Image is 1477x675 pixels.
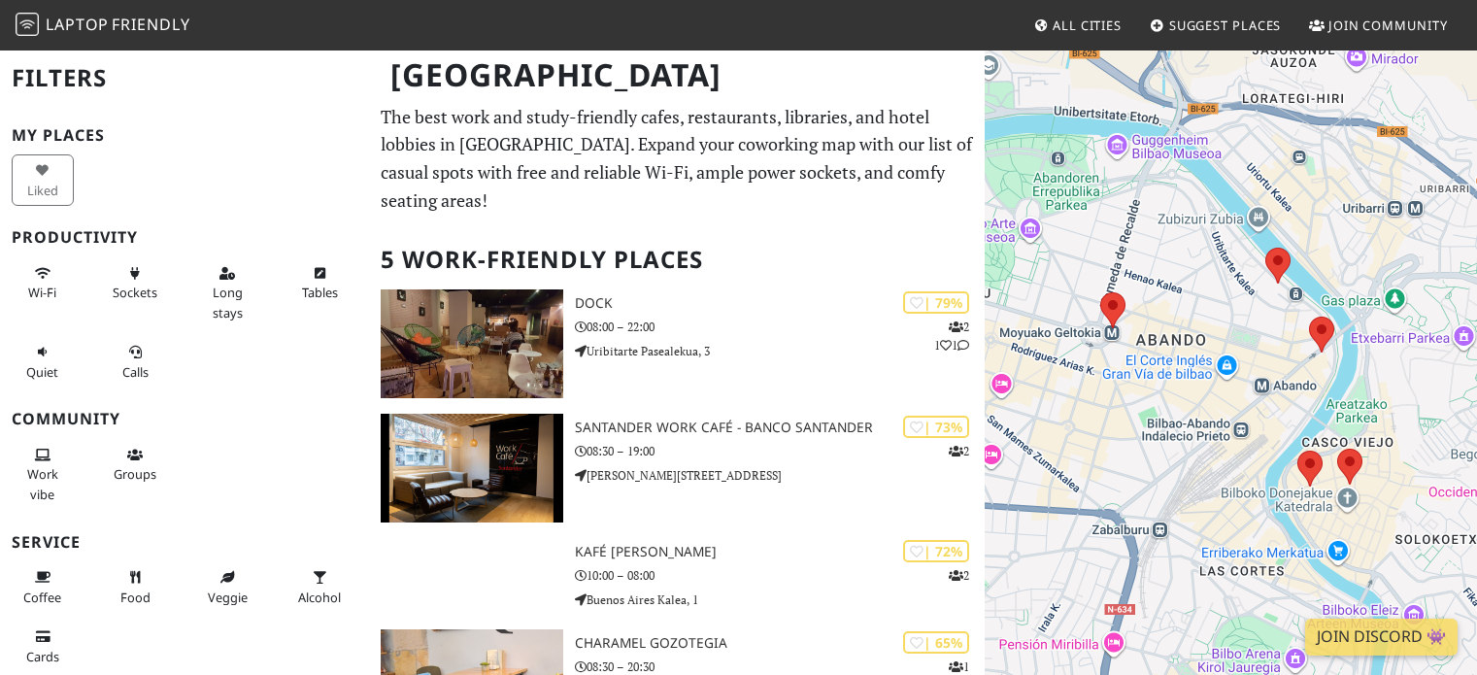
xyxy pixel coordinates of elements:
a: Join Community [1301,8,1456,43]
span: Join Community [1328,17,1448,34]
h3: Charamel Gozotegia [575,635,986,652]
span: Laptop [46,14,109,35]
h3: Service [12,533,357,552]
span: Coffee [23,589,61,606]
button: Cards [12,621,74,672]
span: Video/audio calls [122,363,149,381]
button: Alcohol [288,561,351,613]
button: Long stays [196,257,258,328]
p: 2 [949,566,969,585]
span: Credit cards [26,648,59,665]
button: Coffee [12,561,74,613]
a: Join Discord 👾 [1305,619,1458,656]
button: Food [104,561,166,613]
button: Work vibe [12,439,74,510]
span: Suggest Places [1169,17,1282,34]
h3: My Places [12,126,357,145]
span: Work-friendly tables [302,284,338,301]
img: Santander Work Café - Banco Santander [381,414,562,523]
a: Suggest Places [1142,8,1290,43]
div: | 72% [903,540,969,562]
h2: Filters [12,49,357,108]
button: Calls [104,336,166,388]
p: 10:00 – 08:00 [575,566,986,585]
span: Stable Wi-Fi [28,284,56,301]
h3: Santander Work Café - Banco Santander [575,420,986,436]
p: 08:30 – 19:00 [575,442,986,460]
h3: Kafé [PERSON_NAME] [575,544,986,560]
h2: 5 Work-Friendly Places [381,230,973,289]
a: All Cities [1025,8,1129,43]
button: Groups [104,439,166,490]
p: Uribitarte Pasealekua, 3 [575,342,986,360]
p: [PERSON_NAME][STREET_ADDRESS] [575,466,986,485]
span: Group tables [114,465,156,483]
h3: Productivity [12,228,357,247]
button: Sockets [104,257,166,309]
a: LaptopFriendly LaptopFriendly [16,9,190,43]
span: Alcohol [298,589,341,606]
span: Veggie [208,589,248,606]
button: Veggie [196,561,258,613]
div: | 65% [903,631,969,654]
img: LaptopFriendly [16,13,39,36]
button: Wi-Fi [12,257,74,309]
a: Santander Work Café - Banco Santander | 73% 2 Santander Work Café - Banco Santander 08:30 – 19:00... [369,414,985,523]
span: Long stays [213,284,243,321]
p: The best work and study-friendly cafes, restaurants, libraries, and hotel lobbies in [GEOGRAPHIC_... [381,103,973,215]
div: | 79% [903,291,969,314]
div: | 73% [903,416,969,438]
span: Power sockets [113,284,157,301]
p: 2 [949,442,969,460]
a: | 72% 2 Kafé [PERSON_NAME] 10:00 – 08:00 Buenos Aires Kalea, 1 [369,538,985,614]
p: Buenos Aires Kalea, 1 [575,591,986,609]
p: 2 1 1 [934,318,969,354]
a: Dock | 79% 211 Dock 08:00 – 22:00 Uribitarte Pasealekua, 3 [369,289,985,398]
span: Quiet [26,363,58,381]
span: Friendly [112,14,189,35]
p: 08:00 – 22:00 [575,318,986,336]
span: People working [27,465,58,502]
h3: Dock [575,295,986,312]
span: Food [120,589,151,606]
img: Dock [381,289,562,398]
button: Quiet [12,336,74,388]
h1: [GEOGRAPHIC_DATA] [375,49,981,102]
span: All Cities [1053,17,1122,34]
button: Tables [288,257,351,309]
h3: Community [12,410,357,428]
